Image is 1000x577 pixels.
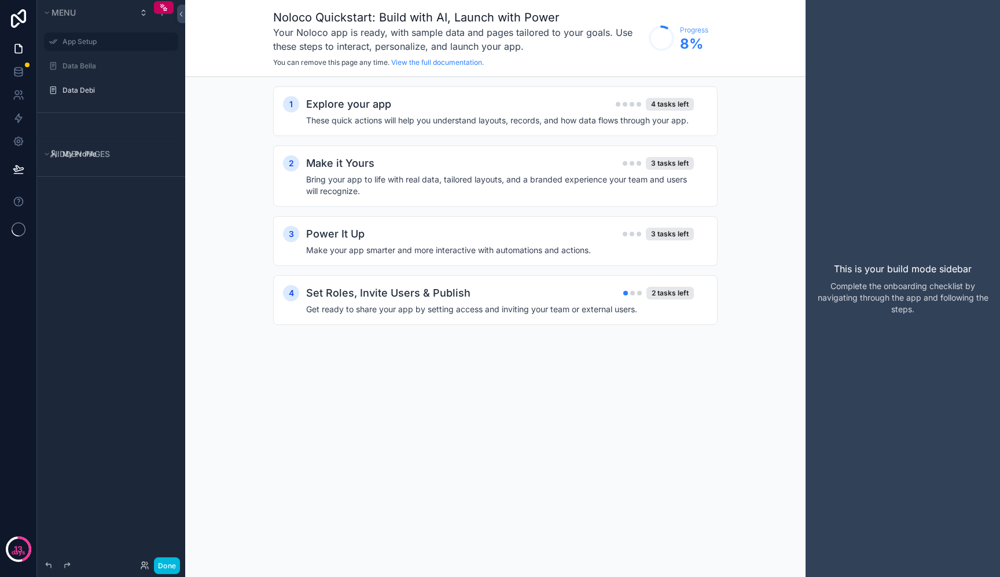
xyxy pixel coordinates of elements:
[306,226,365,242] h2: Power It Up
[42,5,132,21] button: Menu
[283,96,299,112] div: 1
[306,285,470,301] h2: Set Roles, Invite Users & Publish
[62,37,171,46] label: App Setup
[42,146,174,162] button: Hidden pages
[834,262,972,276] p: This is your build mode sidebar
[306,304,694,315] h4: Get ready to share your app by setting access and inviting your team or external users.
[12,548,25,557] p: days
[306,96,391,112] h2: Explore your app
[646,287,694,300] div: 2 tasks left
[283,226,299,242] div: 3
[646,98,694,111] div: 4 tasks left
[306,244,694,256] h4: Make your app smarter and more interactive with automations and actions.
[273,58,389,67] span: You can remove this page any time.
[646,157,694,170] div: 3 tasks left
[185,77,806,357] div: scrollable content
[283,285,299,301] div: 4
[62,149,171,159] label: My Profile
[62,86,171,95] label: Data Debi
[273,25,643,53] h3: Your Noloco app is ready, with sample data and pages tailored to your goals. Use these steps to i...
[283,155,299,171] div: 2
[273,9,643,25] h1: Noloco Quickstart: Build with AI, Launch with Power
[154,557,180,574] button: Done
[306,115,694,126] h4: These quick actions will help you understand layouts, records, and how data flows through your app.
[680,35,708,53] span: 8 %
[306,155,374,171] h2: Make it Yours
[815,280,991,315] p: Complete the onboarding checklist by navigating through the app and following the steps.
[14,543,23,555] p: 13
[52,8,76,17] span: Menu
[306,174,694,197] h4: Bring your app to life with real data, tailored layouts, and a branded experience your team and u...
[391,58,484,67] a: View the full documentation.
[646,228,694,240] div: 3 tasks left
[62,61,171,71] label: Data Bella
[680,25,708,35] span: Progress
